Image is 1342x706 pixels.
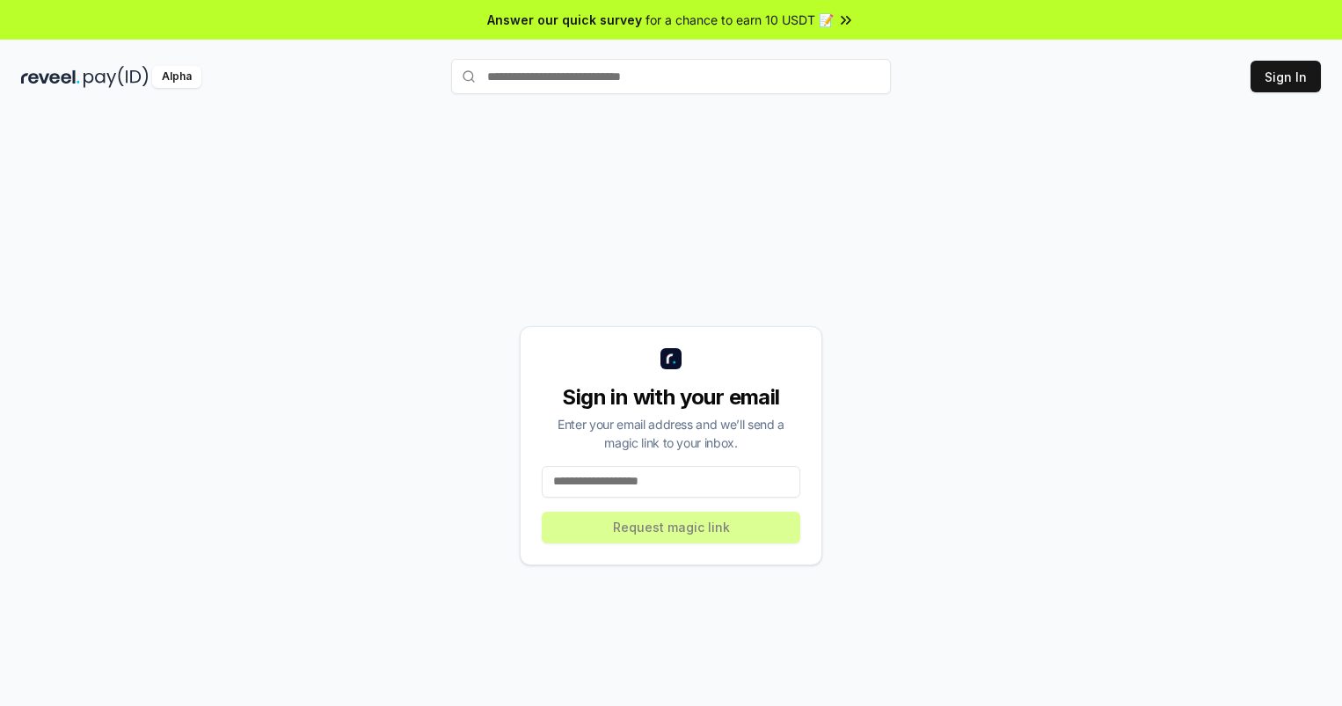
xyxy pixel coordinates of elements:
div: Alpha [152,66,201,88]
div: Sign in with your email [542,383,800,411]
span: Answer our quick survey [487,11,642,29]
span: for a chance to earn 10 USDT 📝 [645,11,834,29]
div: Enter your email address and we’ll send a magic link to your inbox. [542,415,800,452]
button: Sign In [1251,61,1321,92]
img: logo_small [660,348,682,369]
img: reveel_dark [21,66,80,88]
img: pay_id [84,66,149,88]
